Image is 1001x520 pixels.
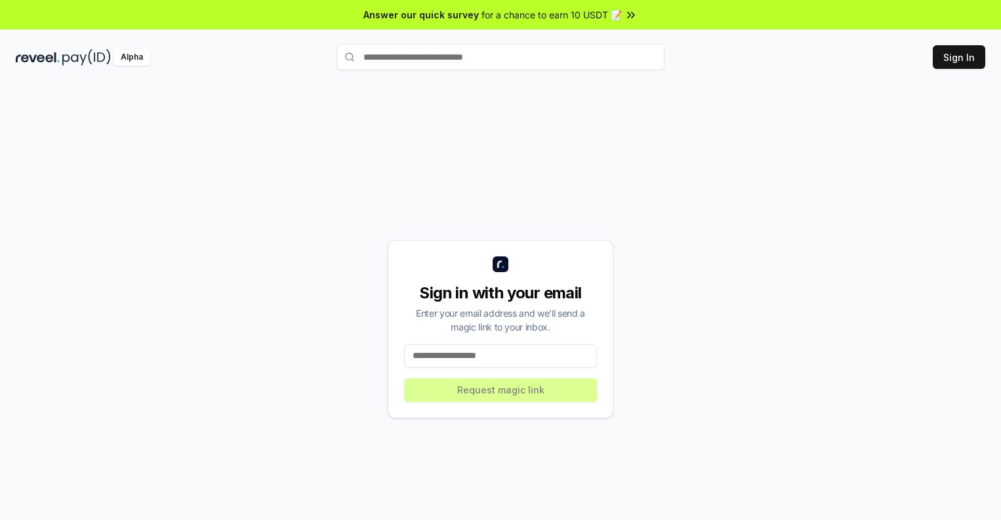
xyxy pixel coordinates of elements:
[493,256,508,272] img: logo_small
[62,49,111,66] img: pay_id
[16,49,60,66] img: reveel_dark
[363,8,479,22] span: Answer our quick survey
[481,8,622,22] span: for a chance to earn 10 USDT 📝
[113,49,150,66] div: Alpha
[404,283,597,304] div: Sign in with your email
[404,306,597,334] div: Enter your email address and we’ll send a magic link to your inbox.
[933,45,985,69] button: Sign In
